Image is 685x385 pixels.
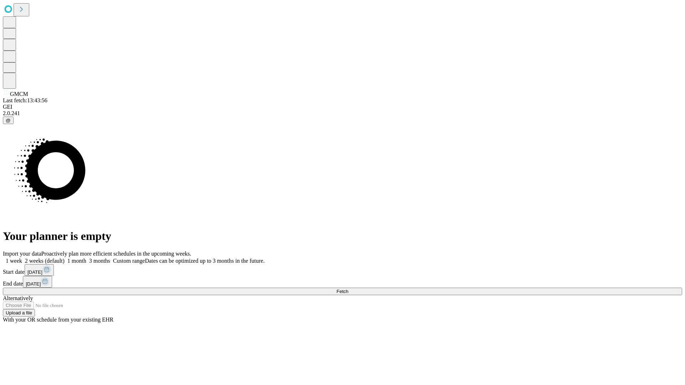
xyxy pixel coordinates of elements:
[3,276,682,288] div: End date
[41,251,191,257] span: Proactively plan more efficient schedules in the upcoming weeks.
[25,264,54,276] button: [DATE]
[6,118,11,123] span: @
[3,264,682,276] div: Start date
[3,288,682,295] button: Fetch
[6,258,22,264] span: 1 week
[3,251,41,257] span: Import your data
[3,104,682,110] div: GEI
[3,110,682,117] div: 2.0.241
[3,309,35,317] button: Upload a file
[23,276,52,288] button: [DATE]
[27,269,42,275] span: [DATE]
[3,295,33,301] span: Alternatively
[145,258,264,264] span: Dates can be optimized up to 3 months in the future.
[89,258,110,264] span: 3 months
[3,317,113,323] span: With your OR schedule from your existing EHR
[25,258,65,264] span: 2 weeks (default)
[3,117,14,124] button: @
[113,258,145,264] span: Custom range
[3,230,682,243] h1: Your planner is empty
[3,97,47,103] span: Last fetch: 13:43:56
[336,289,348,294] span: Fetch
[26,281,41,287] span: [DATE]
[67,258,86,264] span: 1 month
[10,91,28,97] span: GMCM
